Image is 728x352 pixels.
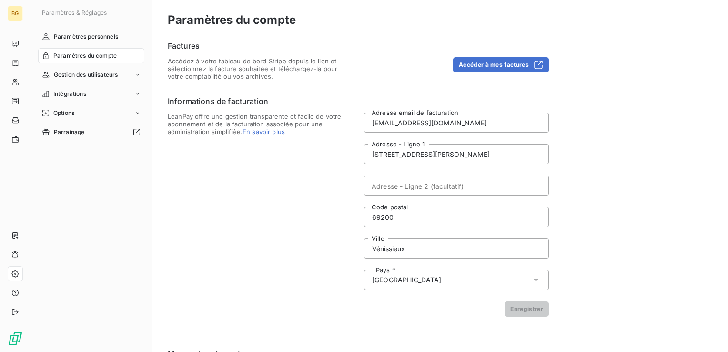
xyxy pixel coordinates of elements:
[54,128,85,136] span: Parrainage
[38,67,144,83] a: Gestion des utilisateurs
[53,90,86,98] span: Intégrations
[38,86,144,102] a: Intégrations
[54,32,118,41] span: Paramètres personnels
[364,207,549,227] input: placeholder
[168,40,549,52] h6: Factures
[168,57,353,80] span: Accédez à votre tableau de bord Stripe depuis le lien et sélectionnez la facture souhaitée et tél...
[54,71,118,79] span: Gestion des utilisateurs
[168,11,713,29] h3: Paramètres du compte
[8,6,23,21] div: BG
[53,109,74,117] span: Options
[364,113,549,133] input: placeholder
[38,29,144,44] a: Paramètres personnels
[38,124,144,140] a: Parrainage
[372,275,442,285] span: [GEOGRAPHIC_DATA]
[243,128,285,135] span: En savoir plus
[364,176,549,196] input: placeholder
[53,52,117,60] span: Paramètres du compte
[364,144,549,164] input: placeholder
[505,301,549,317] button: Enregistrer
[8,331,23,346] img: Logo LeanPay
[42,9,107,16] span: Paramètres & Réglages
[38,105,144,121] a: Options
[38,48,144,63] a: Paramètres du compte
[453,57,549,72] button: Accéder à mes factures
[364,238,549,259] input: placeholder
[168,95,549,107] h6: Informations de facturation
[168,113,353,317] span: LeanPay offre une gestion transparente et facile de votre abonnement et de la facturation associé...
